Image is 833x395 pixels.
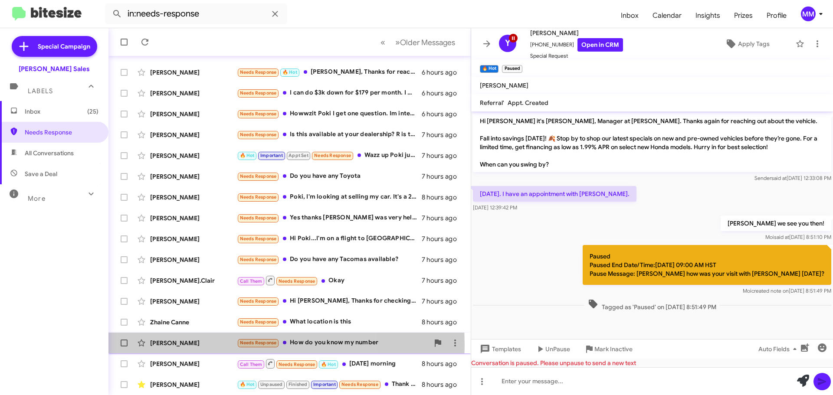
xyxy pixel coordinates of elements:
[289,382,308,387] span: Finished
[282,69,297,75] span: 🔥 Hot
[400,38,455,47] span: Older Messages
[150,89,237,98] div: [PERSON_NAME]
[237,213,422,223] div: Yes thanks [PERSON_NAME] was very helpful for us
[341,382,378,387] span: Needs Response
[240,236,277,242] span: Needs Response
[689,3,727,28] a: Insights
[422,235,464,243] div: 7 hours ago
[150,131,237,139] div: [PERSON_NAME]
[87,107,98,116] span: (25)
[237,379,422,389] div: Thank you for your time, we found a car that meets our needs.
[150,359,237,368] div: [PERSON_NAME]
[279,278,315,284] span: Needs Response
[150,276,237,285] div: [PERSON_NAME].Clair
[505,36,511,50] span: Y
[760,3,794,28] a: Profile
[260,382,283,387] span: Unpaused
[237,296,422,306] div: Hi [PERSON_NAME], Thanks for checking on me. Don't hate me, I ordered a [PERSON_NAME]. Please tel...
[150,193,237,202] div: [PERSON_NAME]
[758,341,800,357] span: Auto Fields
[240,173,277,179] span: Needs Response
[614,3,646,28] a: Inbox
[376,33,460,51] nav: Page navigation example
[422,89,464,98] div: 6 hours ago
[471,341,528,357] button: Templates
[646,3,689,28] span: Calendar
[480,82,528,89] span: [PERSON_NAME]
[237,192,422,202] div: Poki, I'm looking at selling my car. It's a 2017 Honda Accord Hybrid EX-L. Can we work together o...
[774,234,789,240] span: said at
[508,99,548,107] span: Appt. Created
[150,172,237,181] div: [PERSON_NAME]
[480,99,504,107] span: Referral'
[313,382,336,387] span: Important
[395,37,400,48] span: »
[473,186,636,202] p: [DATE]. I have an appointment with [PERSON_NAME].
[771,175,787,181] span: said at
[237,255,422,264] div: Do you have any Tacomas available?
[422,151,464,160] div: 7 hours ago
[422,131,464,139] div: 7 hours ago
[240,382,255,387] span: 🔥 Hot
[751,287,789,294] span: created note on
[150,339,237,347] div: [PERSON_NAME]
[577,38,623,52] a: Open in CRM
[422,110,464,118] div: 6 hours ago
[794,7,823,21] button: MM
[240,132,277,137] span: Needs Response
[754,175,831,181] span: Sender [DATE] 12:33:08 PM
[473,204,517,211] span: [DATE] 12:39:42 PM
[12,36,97,57] a: Special Campaign
[25,107,98,116] span: Inbox
[380,37,385,48] span: «
[471,359,833,367] div: Conversation is paused. Please unpause to send a new text
[743,287,831,294] span: Moi [DATE] 8:51:49 PM
[260,153,283,158] span: Important
[530,52,623,60] span: Special Request
[702,36,791,52] button: Apply Tags
[422,193,464,202] div: 8 hours ago
[237,317,422,327] div: What location is this
[237,150,422,160] div: Wazz up Poki just only ask if you have RAV4 2023or 2024 pre owned low mileage
[237,171,422,181] div: Do you have any Toyota
[577,341,640,357] button: Mark Inactive
[422,297,464,306] div: 7 hours ago
[240,362,262,367] span: Call Them
[25,170,57,178] span: Save a Deal
[150,255,237,264] div: [PERSON_NAME]
[237,130,422,140] div: Is this available at your dealership? R is this a scam [URL][DOMAIN_NAME]
[240,319,277,325] span: Needs Response
[150,235,237,243] div: [PERSON_NAME]
[237,234,422,244] div: Hi Poki...I'm on a flight to [GEOGRAPHIC_DATA] [DATE]- thank you for thinking of me.
[279,362,315,367] span: Needs Response
[240,340,277,346] span: Needs Response
[765,234,831,240] span: Moi [DATE] 8:51:10 PM
[528,341,577,357] button: UnPause
[28,87,53,95] span: Labels
[240,90,277,96] span: Needs Response
[390,33,460,51] button: Next
[321,362,336,367] span: 🔥 Hot
[422,214,464,222] div: 7 hours ago
[751,341,807,357] button: Auto Fields
[240,153,255,158] span: 🔥 Hot
[240,69,277,75] span: Needs Response
[150,214,237,222] div: [PERSON_NAME]
[240,298,277,304] span: Needs Response
[237,338,429,348] div: How do you know my number
[240,278,262,284] span: Call Them
[473,113,831,172] p: Hi [PERSON_NAME] it's [PERSON_NAME], Manager at [PERSON_NAME]. Thanks again for reaching out abou...
[727,3,760,28] a: Prizes
[237,67,422,77] div: [PERSON_NAME], Thanks for reaching out! I have a maint. appt [DATE] @ 9am there at [PERSON_NAME]....
[237,358,422,369] div: [DATE] morning
[25,128,98,137] span: Needs Response
[19,65,90,73] div: [PERSON_NAME] Sales
[375,33,390,51] button: Previous
[105,3,287,24] input: Search
[150,110,237,118] div: [PERSON_NAME]
[801,7,816,21] div: MM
